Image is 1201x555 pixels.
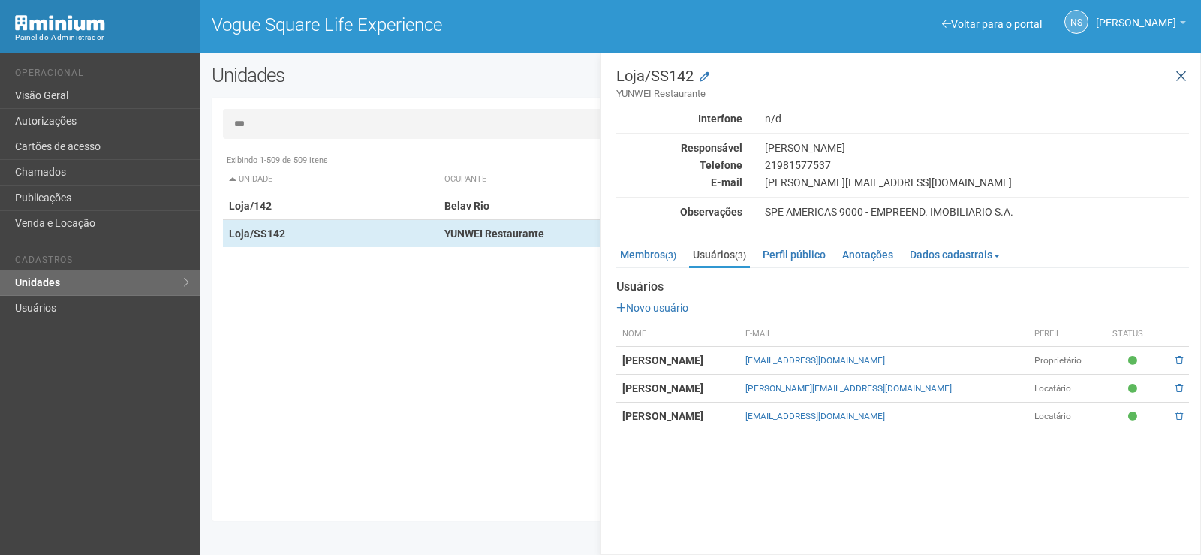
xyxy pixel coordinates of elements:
div: Interfone [605,112,754,125]
div: E-mail [605,176,754,189]
a: Membros(3) [616,243,680,266]
th: E-mail [739,322,1028,347]
div: Exibindo 1-509 de 509 itens [223,154,1178,167]
a: Dados cadastrais [906,243,1004,266]
strong: [PERSON_NAME] [622,354,703,366]
th: Nome [616,322,739,347]
span: Ativo [1128,382,1141,395]
a: NS [1064,10,1088,34]
li: Cadastros [15,255,189,270]
td: Locatário [1028,403,1106,430]
div: [PERSON_NAME] [754,141,1200,155]
a: Usuários(3) [689,243,750,268]
a: [PERSON_NAME][EMAIL_ADDRESS][DOMAIN_NAME] [745,383,952,394]
strong: [PERSON_NAME] [622,410,703,422]
li: Operacional [15,68,189,83]
strong: [PERSON_NAME] [622,382,703,394]
small: (3) [665,250,676,261]
span: Nicolle Silva [1096,2,1176,29]
strong: Usuários [616,280,1189,294]
div: Painel do Administrador [15,31,189,44]
img: Minium [15,15,105,31]
th: Unidade: activate to sort column descending [223,167,439,192]
a: [EMAIL_ADDRESS][DOMAIN_NAME] [745,355,885,366]
a: Anotações [838,243,897,266]
a: Modificar a unidade [700,70,709,85]
strong: Loja/142 [229,200,272,212]
span: Ativo [1128,354,1141,367]
div: 21981577537 [754,158,1200,172]
th: Perfil [1028,322,1106,347]
span: Ativo [1128,410,1141,423]
div: SPE AMERICAS 9000 - EMPREEND. IMOBILIARIO S.A. [754,205,1200,219]
th: Status [1106,322,1163,347]
div: [PERSON_NAME][EMAIL_ADDRESS][DOMAIN_NAME] [754,176,1200,189]
a: Voltar para o portal [942,18,1042,30]
div: Telefone [605,158,754,172]
td: Proprietário [1028,347,1106,375]
h1: Vogue Square Life Experience [212,15,690,35]
th: Ocupante: activate to sort column ascending [438,167,832,192]
strong: Belav Rio [444,200,489,212]
a: [PERSON_NAME] [1096,19,1186,31]
div: n/d [754,112,1200,125]
a: Perfil público [759,243,829,266]
div: Observações [605,205,754,219]
div: Responsável [605,141,754,155]
small: YUNWEI Restaurante [616,87,1189,101]
h3: Loja/SS142 [616,68,1189,101]
a: Novo usuário [616,302,688,314]
strong: YUNWEI Restaurante [444,228,544,240]
h2: Unidades [212,64,607,86]
small: (3) [735,250,746,261]
strong: Loja/SS142 [229,228,285,240]
a: [EMAIL_ADDRESS][DOMAIN_NAME] [745,411,885,421]
td: Locatário [1028,375,1106,403]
